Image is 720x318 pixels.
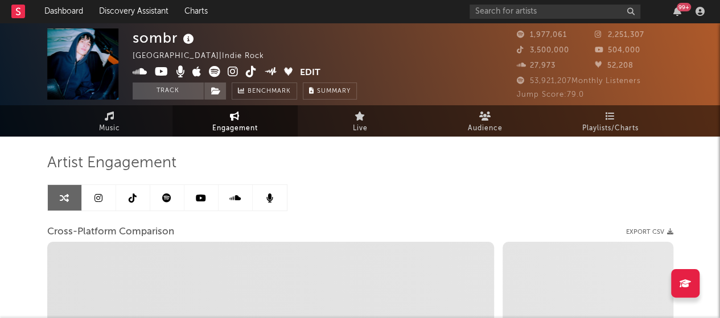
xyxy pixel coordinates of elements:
[47,105,172,137] a: Music
[298,105,423,137] a: Live
[468,122,503,135] span: Audience
[248,85,291,98] span: Benchmark
[133,82,204,100] button: Track
[595,31,644,39] span: 2,251,307
[133,28,197,47] div: sombr
[99,122,120,135] span: Music
[595,47,640,54] span: 504,000
[517,91,584,98] span: Jump Score: 79.0
[303,82,357,100] button: Summary
[582,122,639,135] span: Playlists/Charts
[626,229,673,236] button: Export CSV
[172,105,298,137] a: Engagement
[548,105,673,137] a: Playlists/Charts
[677,3,691,11] div: 99 +
[353,122,368,135] span: Live
[517,77,641,85] span: 53,921,207 Monthly Listeners
[212,122,258,135] span: Engagement
[300,66,320,80] button: Edit
[47,156,176,170] span: Artist Engagement
[133,49,277,63] div: [GEOGRAPHIC_DATA] | Indie Rock
[47,225,174,239] span: Cross-Platform Comparison
[595,62,633,69] span: 52,208
[517,31,567,39] span: 1,977,061
[232,82,297,100] a: Benchmark
[470,5,640,19] input: Search for artists
[317,88,351,94] span: Summary
[517,62,556,69] span: 27,973
[673,7,681,16] button: 99+
[517,47,569,54] span: 3,500,000
[423,105,548,137] a: Audience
